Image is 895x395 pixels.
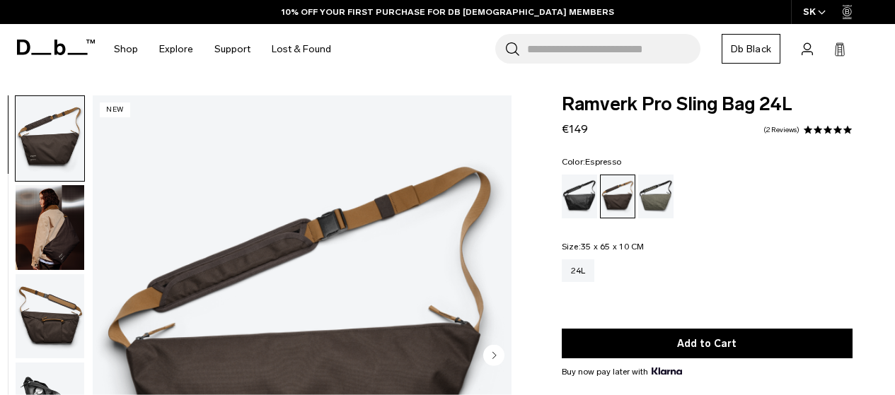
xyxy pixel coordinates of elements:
[600,175,635,218] a: Espresso
[562,175,597,218] a: Black Out
[562,95,853,114] span: Ramverk Pro Sling Bag 24L
[562,329,853,358] button: Add to Cart
[585,157,621,167] span: Espresso
[722,34,780,64] a: Db Black
[103,24,342,74] nav: Main Navigation
[562,158,622,166] legend: Color:
[638,175,674,218] a: Forest Green
[272,24,331,74] a: Lost & Found
[159,24,193,74] a: Explore
[282,6,614,18] a: 10% OFF YOUR FIRST PURCHASE FOR DB [DEMOGRAPHIC_DATA] MEMBERS
[114,24,138,74] a: Shop
[562,122,588,136] span: €149
[15,95,85,182] button: Ramverk Pro Sling Bag 24L Espresso
[581,242,645,252] span: 35 x 65 x 10 CM
[562,242,645,251] legend: Size:
[100,102,130,117] p: New
[652,367,682,375] img: {"height" => 20, "alt" => "Klarna"}
[15,273,85,360] button: Ramverk Pro Sling Bag 24L Espresso
[483,344,504,368] button: Next slide
[763,126,799,134] a: 2 reviews
[15,184,85,271] button: Ramverk Pro Sling Bag 24L Espresso
[562,365,682,378] span: Buy now pay later with
[562,259,595,282] a: 24L
[16,185,84,270] img: Ramverk Pro Sling Bag 24L Espresso
[16,96,84,181] img: Ramverk Pro Sling Bag 24L Espresso
[214,24,250,74] a: Support
[16,274,84,359] img: Ramverk Pro Sling Bag 24L Espresso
